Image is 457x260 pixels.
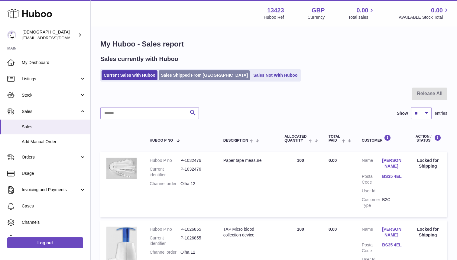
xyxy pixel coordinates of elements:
dt: Current identifier [150,235,180,247]
span: Cases [22,203,86,209]
dt: User Id [362,188,382,194]
div: TAP Micro blood collection device [223,226,273,238]
img: 1739881904.png [106,158,137,179]
span: Add Manual Order [22,139,86,145]
strong: GBP [312,6,325,14]
h1: My Huboo - Sales report [100,39,447,49]
a: Log out [7,237,83,248]
a: BS35 4EL [382,174,402,179]
div: Locked for Shipping [414,226,441,238]
span: [EMAIL_ADDRESS][DOMAIN_NAME] [22,35,89,40]
strong: 13423 [267,6,284,14]
dd: Olha 12 [180,249,211,255]
div: Customer [362,134,402,143]
a: Current Sales with Huboo [102,70,157,80]
span: Total paid [329,135,340,143]
div: Locked for Shipping [414,158,441,169]
span: 0.00 [329,158,337,163]
td: 100 [278,152,322,217]
div: Currency [308,14,325,20]
div: Huboo Ref [264,14,284,20]
dd: Olha 12 [180,181,211,187]
a: BS35 4EL [382,242,402,248]
span: Sales [22,109,79,114]
dd: P-1026855 [180,226,211,232]
a: Sales Not With Huboo [251,70,300,80]
dt: Channel order [150,181,180,187]
dt: Name [362,158,382,171]
dt: Huboo P no [150,226,180,232]
dt: Channel order [150,249,180,255]
div: Paper tape measure [223,158,273,163]
dt: Postal Code [362,174,382,185]
a: 0.00 Total sales [348,6,375,20]
span: AVAILABLE Stock Total [399,14,450,20]
a: [PERSON_NAME] [382,158,402,169]
span: Listings [22,76,79,82]
span: Huboo P no [150,139,173,143]
span: Stock [22,92,79,98]
a: [PERSON_NAME] [382,226,402,238]
dt: Name [362,226,382,239]
a: Sales Shipped From [GEOGRAPHIC_DATA] [159,70,250,80]
span: ALLOCATED Quantity [284,135,307,143]
dt: Customer Type [362,197,382,208]
dd: P-1032476 [180,166,211,178]
span: Usage [22,171,86,176]
h2: Sales currently with Huboo [100,55,178,63]
span: Orders [22,154,79,160]
div: [DEMOGRAPHIC_DATA] [22,29,77,41]
dd: P-1032476 [180,158,211,163]
span: Total sales [348,14,375,20]
span: My Dashboard [22,60,86,66]
div: Action / Status [414,134,441,143]
dt: Current identifier [150,166,180,178]
span: Invoicing and Payments [22,187,79,193]
dt: Huboo P no [150,158,180,163]
dt: Postal Code [362,242,382,254]
span: 0.00 [357,6,368,14]
a: 0.00 AVAILABLE Stock Total [399,6,450,20]
dd: B2C [382,197,402,208]
dd: P-1026855 [180,235,211,247]
img: olgazyuz@outlook.com [7,30,16,40]
span: 0.00 [329,227,337,232]
span: Description [223,139,248,143]
span: Channels [22,220,86,225]
label: Show [397,111,408,116]
span: entries [435,111,447,116]
span: 0.00 [431,6,443,14]
span: Sales [22,124,86,130]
